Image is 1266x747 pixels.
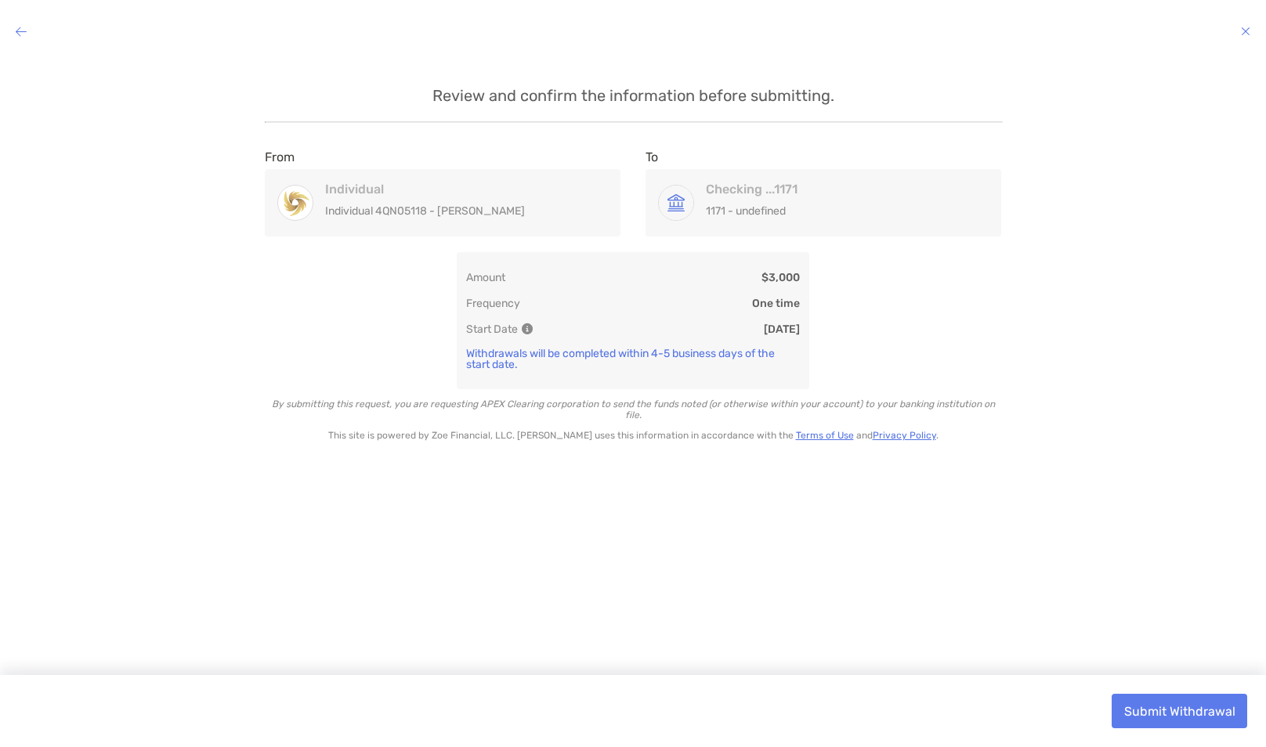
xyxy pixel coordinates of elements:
p: Individual 4QN05118 - [PERSON_NAME] [325,201,591,221]
button: Submit Withdrawal [1112,694,1247,728]
h4: Checking ...1171 [706,182,971,197]
p: Start Date [466,323,531,336]
p: One time [752,297,800,310]
p: $3,000 [761,271,800,284]
p: Withdrawals will be completed within 4-5 business days of the start date. [466,348,800,370]
p: Amount [466,271,505,284]
a: Terms of Use [796,430,854,441]
h4: Individual [325,182,591,197]
label: To [646,150,658,164]
img: Checking ...1171 [659,186,693,220]
p: 1171 - undefined [706,201,971,221]
p: [DATE] [764,323,800,336]
a: Privacy Policy [873,430,936,441]
p: By submitting this request, you are requesting APEX Clearing corporation to send the funds noted ... [265,399,1001,420]
img: Individual [278,186,313,220]
p: Review and confirm the information before submitting. [265,86,1001,106]
p: Frequency [466,297,520,310]
p: This site is powered by Zoe Financial, LLC. [PERSON_NAME] uses this information in accordance wit... [265,430,1001,441]
label: From [265,150,295,164]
